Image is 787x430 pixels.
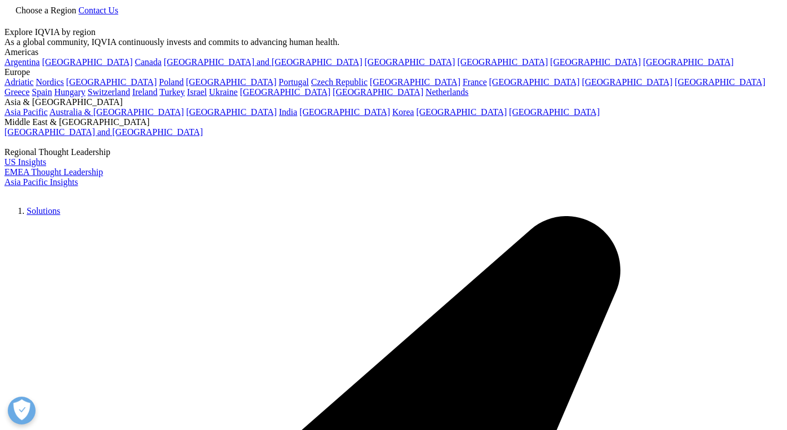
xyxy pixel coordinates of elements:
[16,6,76,15] span: Choose a Region
[4,97,783,107] div: Asia & [GEOGRAPHIC_DATA]
[4,77,33,87] a: Adriatic
[135,57,162,67] a: Canada
[4,117,783,127] div: Middle East & [GEOGRAPHIC_DATA]
[187,87,207,97] a: Israel
[132,87,157,97] a: Ireland
[392,107,414,117] a: Korea
[4,107,48,117] a: Asia Pacific
[186,77,277,87] a: [GEOGRAPHIC_DATA]
[4,37,783,47] div: As a global community, IQVIA continuously invests and commits to advancing human health.
[489,77,580,87] a: [GEOGRAPHIC_DATA]
[240,87,330,97] a: [GEOGRAPHIC_DATA]
[36,77,64,87] a: Nordics
[78,6,118,15] a: Contact Us
[364,57,455,67] a: [GEOGRAPHIC_DATA]
[4,57,40,67] a: Argentina
[4,67,783,77] div: Europe
[88,87,130,97] a: Switzerland
[4,27,783,37] div: Explore IQVIA by region
[66,77,157,87] a: [GEOGRAPHIC_DATA]
[8,397,36,424] button: 打开偏好
[509,107,600,117] a: [GEOGRAPHIC_DATA]
[582,77,673,87] a: [GEOGRAPHIC_DATA]
[4,147,783,157] div: Regional Thought Leadership
[4,177,78,187] a: Asia Pacific Insights
[4,87,29,97] a: Greece
[370,77,460,87] a: [GEOGRAPHIC_DATA]
[279,107,297,117] a: India
[550,57,641,67] a: [GEOGRAPHIC_DATA]
[425,87,468,97] a: Netherlands
[643,57,734,67] a: [GEOGRAPHIC_DATA]
[164,57,362,67] a: [GEOGRAPHIC_DATA] and [GEOGRAPHIC_DATA]
[279,77,309,87] a: Portugal
[27,206,60,216] a: Solutions
[32,87,52,97] a: Spain
[4,167,103,177] a: EMEA Thought Leadership
[333,87,423,97] a: [GEOGRAPHIC_DATA]
[4,47,783,57] div: Americas
[159,87,185,97] a: Turkey
[159,77,183,87] a: Poland
[4,157,46,167] a: US Insights
[416,107,507,117] a: [GEOGRAPHIC_DATA]
[4,127,203,137] a: [GEOGRAPHIC_DATA] and [GEOGRAPHIC_DATA]
[49,107,184,117] a: Australia & [GEOGRAPHIC_DATA]
[463,77,487,87] a: France
[675,77,765,87] a: [GEOGRAPHIC_DATA]
[186,107,277,117] a: [GEOGRAPHIC_DATA]
[209,87,238,97] a: Ukraine
[299,107,390,117] a: [GEOGRAPHIC_DATA]
[54,87,86,97] a: Hungary
[457,57,548,67] a: [GEOGRAPHIC_DATA]
[311,77,368,87] a: Czech Republic
[42,57,133,67] a: [GEOGRAPHIC_DATA]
